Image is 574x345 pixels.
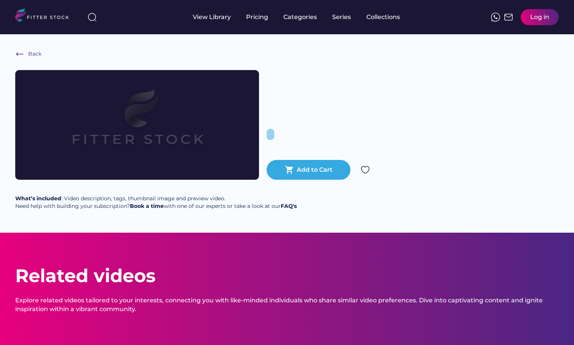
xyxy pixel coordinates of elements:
div: : Video description, tags, thumbnail image and preview video. Need help with building your subscr... [15,195,297,210]
div: Related videos [15,263,155,289]
div: View Library [193,13,231,21]
img: Frame%2051.svg [504,13,513,22]
a: Book a time [130,203,164,209]
div: Explore related videos tailored to your interests, connecting you with like-minded individuals wh... [15,296,559,313]
div: Add to Cart [297,166,333,174]
div: Series [332,13,351,21]
div: fvck [283,4,293,11]
button: shopping_cart [285,165,294,174]
div: Categories [283,13,317,21]
img: LOGO.svg [15,8,75,24]
img: Frame%2079%20%281%29.svg [40,70,235,180]
img: meteor-icons_whatsapp%20%281%29.svg [491,13,500,22]
strong: What’s included [15,195,61,202]
a: FAQ's [281,203,297,209]
div: Collections [366,13,400,21]
div: Log in [530,13,549,21]
div: Back [28,50,42,58]
img: Group%201000002324.svg [361,165,370,174]
div: Pricing [246,13,268,21]
img: search-normal%203.svg [88,13,97,22]
img: Frame%20%286%29.svg [15,50,24,59]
